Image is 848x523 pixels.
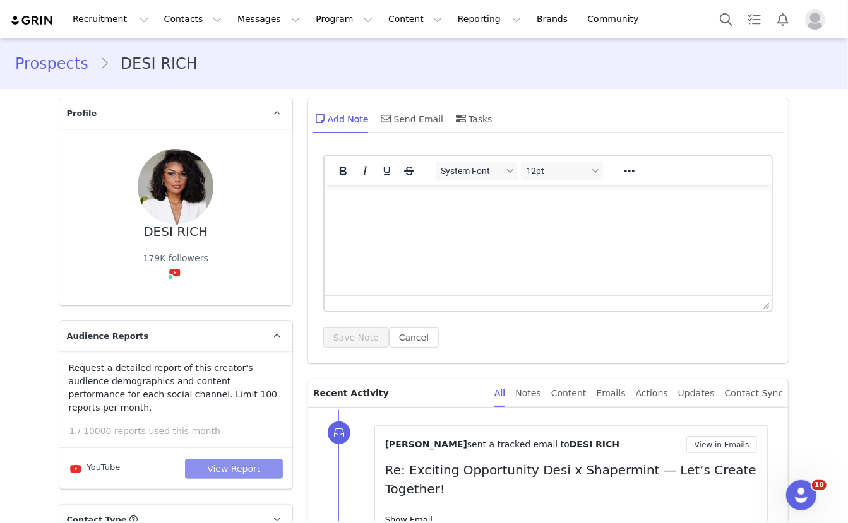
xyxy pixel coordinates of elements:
a: Community [580,5,652,33]
div: Emails [597,379,626,408]
button: Reveal or hide additional toolbar items [619,162,640,180]
button: Contacts [157,5,229,33]
p: Re: Exciting Opportunity Desi x Shapermint — Let’s Create Together! [385,461,758,498]
div: Contact Sync [725,379,784,408]
div: Notes [515,379,540,408]
div: Send Email [379,103,444,134]
button: Recruitment [65,5,156,33]
div: DESI RICH [143,225,208,239]
span: DESI RICH [570,439,619,449]
img: placeholder-profile.jpg [805,9,825,30]
img: grin logo [10,15,54,26]
button: Bold [332,162,354,180]
button: Reporting [450,5,529,33]
button: Content [381,5,450,33]
div: Tasks [453,103,493,134]
button: View in Emails [686,436,758,453]
span: Profile [67,107,97,120]
button: Search [712,5,740,33]
div: Updates [678,379,715,408]
button: Fonts [436,162,518,180]
span: 12pt [526,166,588,176]
span: 10 [812,480,827,490]
div: YouTube [69,461,121,476]
p: Request a detailed report of this creator's audience demographics and content performance for eac... [69,361,283,414]
img: bc119abe-8aa8-49ee-ae88-302cf569566c--s.jpg [138,149,213,225]
span: sent a tracked email to [467,439,570,449]
a: Brands [529,5,579,33]
button: Messages [230,5,308,33]
div: 179K followers [143,252,208,265]
button: Program [308,5,380,33]
div: Actions [636,379,668,408]
div: Content [551,379,587,408]
iframe: Intercom live chat [786,480,816,510]
a: Prospects [15,52,100,75]
button: View Report [185,459,283,479]
button: Notifications [769,5,797,33]
button: Profile [797,9,838,30]
span: [PERSON_NAME] [385,439,467,449]
div: Add Note [313,103,369,134]
button: Cancel [389,327,439,348]
button: Underline [376,162,398,180]
div: Press the Up and Down arrow keys to resize the editor. [758,296,772,311]
p: Recent Activity [313,379,484,407]
iframe: Rich Text Area [325,185,772,295]
button: Italic [354,162,376,180]
button: Font sizes [521,162,603,180]
span: System Font [441,166,503,176]
button: Save Note [323,327,389,348]
p: 1 / 10000 reports used this month [69,425,292,438]
span: Audience Reports [67,330,149,343]
button: Strikethrough [398,162,420,180]
a: Tasks [741,5,768,33]
div: All [494,379,505,408]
